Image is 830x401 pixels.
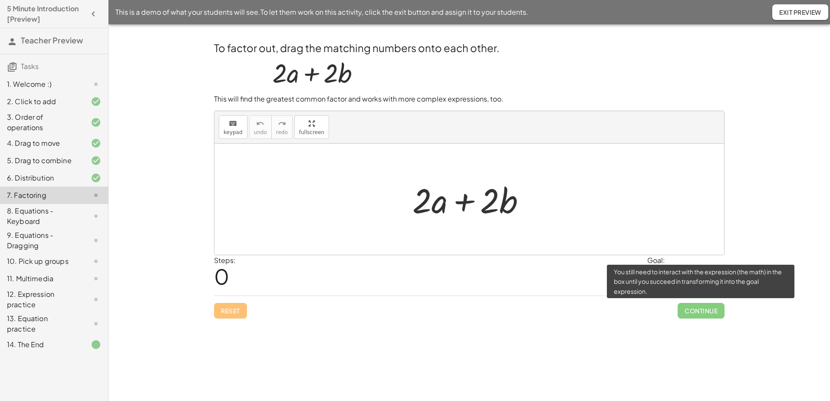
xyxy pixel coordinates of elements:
[7,190,77,200] div: 7. Factoring
[91,138,101,148] i: Task finished and correct.
[91,256,101,266] i: Task not started.
[91,96,101,107] i: Task finished and correct.
[91,235,101,246] i: Task not started.
[779,8,821,16] span: Exit Preview
[91,79,101,89] i: Task not started.
[214,256,236,265] label: Steps:
[91,319,101,329] i: Task not started.
[91,173,101,183] i: Task finished and correct.
[276,129,288,135] span: redo
[214,94,725,104] p: This will find the greatest common factor and works with more complex expressions, too.
[271,115,293,139] button: redoredo
[115,7,528,17] span: This is a demo of what your students will see. To let them work on this activity, click the exit ...
[249,115,272,139] button: undoundo
[7,3,86,24] h4: 5 Minute Introduction [Preview]
[91,273,101,284] i: Task not started.
[7,155,77,166] div: 5. Drag to combine
[91,211,101,221] i: Task not started.
[278,118,286,129] i: redo
[91,155,101,166] i: Task finished and correct.
[91,117,101,128] i: Task finished and correct.
[21,35,83,45] span: Teacher Preview
[7,138,77,148] div: 4. Drag to move
[7,230,77,251] div: 9. Equations - Dragging
[772,4,828,20] button: Exit Preview
[249,55,377,92] img: 3377f121076139ece68a6080b70b10c2af52822142e68bb6169fbb7008498492.gif
[219,115,247,139] button: keyboardkeypad
[7,173,77,183] div: 6. Distribution
[224,129,243,135] span: keypad
[254,129,267,135] span: undo
[214,40,725,55] h2: To factor out, drag the matching numbers onto each other.
[7,273,77,284] div: 11. Multimedia
[229,118,237,129] i: keyboard
[91,339,101,350] i: Task finished.
[256,118,264,129] i: undo
[7,112,77,133] div: 3. Order of operations
[7,256,77,266] div: 10. Pick up groups
[91,294,101,305] i: Task not started.
[7,79,77,89] div: 1. Welcome :)
[647,255,725,266] div: Goal:
[7,289,77,310] div: 12. Expression practice
[91,190,101,200] i: Task not started.
[7,96,77,107] div: 2. Click to add
[7,206,77,227] div: 8. Equations - Keyboard
[214,263,229,289] span: 0
[7,313,77,334] div: 13. Equation practice
[21,62,39,71] span: Tasks
[294,115,329,139] button: fullscreen
[299,129,324,135] span: fullscreen
[7,339,77,350] div: 14. The End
